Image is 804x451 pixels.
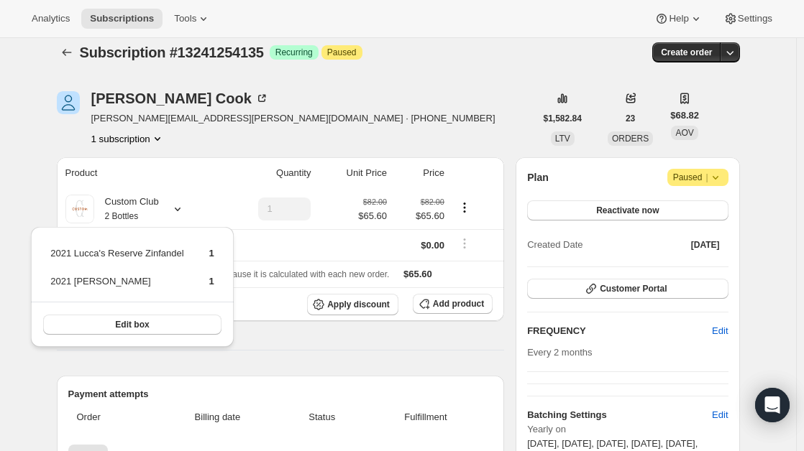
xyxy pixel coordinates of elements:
[673,170,723,185] span: Paused
[527,347,592,358] span: Every 2 months
[403,269,432,279] span: $65.60
[391,157,449,189] th: Price
[105,211,139,221] small: 2 Bottles
[285,410,359,424] span: Status
[527,324,712,338] h2: FREQUENCY
[703,404,736,427] button: Edit
[68,401,155,433] th: Order
[652,42,721,62] button: Create order
[661,47,712,58] span: Create order
[453,236,476,251] button: Shipping actions
[50,274,184,300] td: 2021 [PERSON_NAME]
[670,108,699,123] span: $68.82
[327,47,357,58] span: Paused
[57,91,80,114] span: Danielle Cook
[165,9,219,29] button: Tools
[453,200,476,215] button: Product actions
[527,279,728,299] button: Customer Portal
[527,200,728,220] button: Reactivate now
[91,131,165,146] button: Product actions
[65,195,94,223] img: product img
[68,387,493,401] h2: Payment attempts
[712,408,728,422] span: Edit
[57,42,77,62] button: Subscriptions
[527,170,549,185] h2: Plan
[675,128,693,138] span: AOV
[755,388,790,422] div: Open Intercom Messenger
[527,422,728,437] span: Yearly on
[703,320,736,343] button: Edit
[57,157,221,189] th: Product
[80,45,264,60] span: Subscription #13241254135
[612,134,649,144] span: ORDERS
[367,410,484,424] span: Fulfillment
[738,13,772,24] span: Settings
[43,315,221,335] button: Edit box
[174,13,196,24] span: Tools
[596,205,659,216] span: Reactivate now
[358,209,387,223] span: $65.60
[600,283,667,294] span: Customer Portal
[626,113,635,124] span: 23
[413,294,493,314] button: Add product
[50,246,184,272] td: 2021 Lucca's Reserve Zinfandel
[527,408,712,422] h6: Batching Settings
[535,108,590,129] button: $1,582.84
[209,248,214,259] span: 1
[115,319,149,330] span: Edit box
[23,9,78,29] button: Analytics
[327,299,390,310] span: Apply discount
[705,172,708,183] span: |
[158,410,277,424] span: Billing date
[363,197,387,206] small: $82.00
[275,47,313,58] span: Recurring
[617,108,644,129] button: 23
[307,294,398,315] button: Apply discount
[91,91,269,106] div: [PERSON_NAME] Cook
[421,197,444,206] small: $82.00
[94,195,159,223] div: Custom Club
[90,13,154,24] span: Subscriptions
[691,239,720,251] span: [DATE]
[396,209,444,223] span: $65.60
[315,157,391,189] th: Unit Price
[712,324,728,338] span: Edit
[209,276,214,287] span: 1
[669,13,688,24] span: Help
[81,9,163,29] button: Subscriptions
[555,134,570,144] span: LTV
[527,238,583,252] span: Created Date
[544,113,582,124] span: $1,582.84
[715,9,781,29] button: Settings
[221,157,315,189] th: Quantity
[32,13,70,24] span: Analytics
[421,240,444,251] span: $0.00
[433,298,484,310] span: Add product
[682,235,728,255] button: [DATE]
[646,9,711,29] button: Help
[91,111,495,126] span: [PERSON_NAME][EMAIL_ADDRESS][PERSON_NAME][DOMAIN_NAME] · [PHONE_NUMBER]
